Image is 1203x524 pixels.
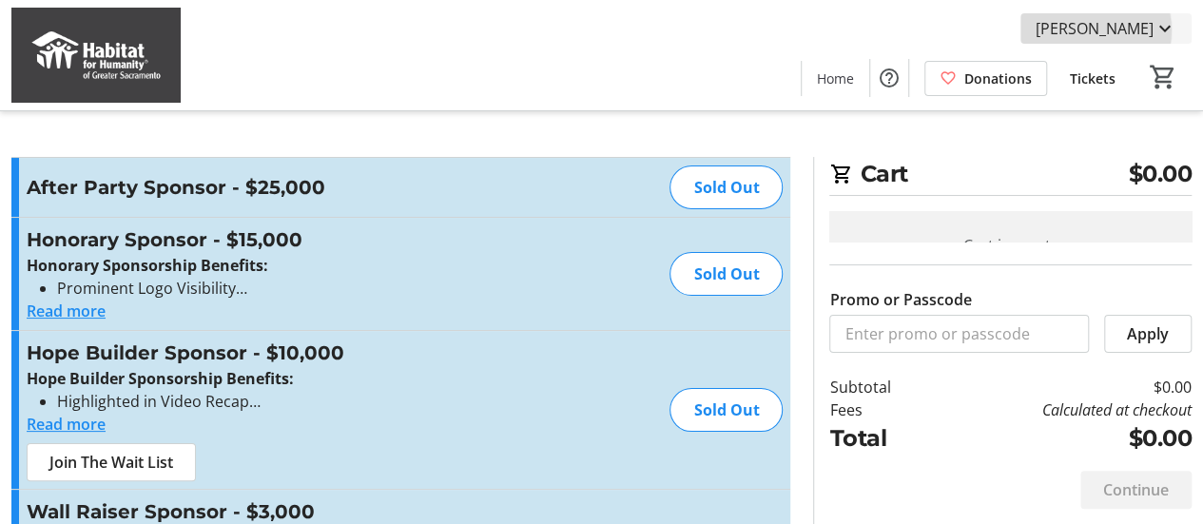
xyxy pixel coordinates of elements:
[27,339,442,367] h3: Hope Builder Sponsor - $10,000
[829,288,971,311] label: Promo or Passcode
[1070,68,1116,88] span: Tickets
[829,398,934,421] td: Fees
[870,59,908,97] button: Help
[27,255,268,276] strong: Honorary Sponsorship Benefits:
[964,68,1032,88] span: Donations
[27,300,106,322] button: Read more
[935,376,1192,398] td: $0.00
[669,252,783,296] div: Sold Out
[27,413,106,436] button: Read more
[1020,13,1192,44] button: [PERSON_NAME]
[1128,157,1192,191] span: $0.00
[829,376,934,398] td: Subtotal
[829,315,1089,353] input: Enter promo or passcode
[935,421,1192,456] td: $0.00
[669,165,783,209] div: Sold Out
[924,61,1047,96] a: Donations
[1146,60,1180,94] button: Cart
[11,8,181,103] img: Habitat for Humanity of Greater Sacramento's Logo
[1036,17,1154,40] span: [PERSON_NAME]
[817,68,854,88] span: Home
[57,390,442,413] li: Highlighted in Video Recap
[27,443,196,481] button: Join The Wait List
[829,157,1192,196] h2: Cart
[1055,61,1131,96] a: Tickets
[1104,315,1192,353] button: Apply
[935,398,1192,421] td: Calculated at checkout
[829,211,1192,280] div: Cart is empty
[27,368,294,389] strong: Hope Builder Sponsorship Benefits:
[57,277,442,300] li: Prominent Logo Visibility
[27,225,442,254] h3: Honorary Sponsor - $15,000
[27,173,442,202] h3: After Party Sponsor - $25,000
[49,451,173,474] span: Join The Wait List
[829,421,934,456] td: Total
[802,61,869,96] a: Home
[1127,322,1169,345] span: Apply
[669,388,783,432] div: Sold Out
